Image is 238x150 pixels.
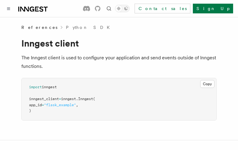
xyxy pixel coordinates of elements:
[200,80,215,88] button: Copy
[93,97,95,101] span: (
[42,103,44,107] span: =
[66,24,114,30] a: Python SDK
[29,97,59,101] span: inngest_client
[135,4,190,13] a: Contact sales
[105,5,113,12] button: Find something...
[29,109,31,113] span: )
[5,5,12,12] button: Toggle navigation
[76,97,78,101] span: .
[29,103,42,107] span: app_id
[44,103,76,107] span: "flask_example"
[61,97,76,101] span: inngest
[193,4,233,13] a: Sign Up
[21,38,217,49] h1: Inngest client
[59,97,61,101] span: =
[21,54,217,71] p: The Inngest client is used to configure your application and send events outside of Inngest funct...
[76,103,78,107] span: ,
[21,24,57,30] span: References
[78,97,93,101] span: Inngest
[42,85,57,89] span: inngest
[29,85,42,89] span: import
[115,5,130,12] button: Toggle dark mode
